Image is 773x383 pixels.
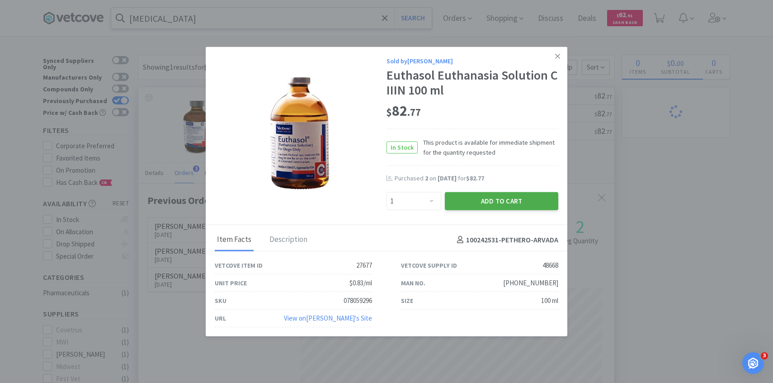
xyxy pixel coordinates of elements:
[761,352,768,359] span: 3
[401,296,413,306] div: Size
[215,229,254,251] div: Item Facts
[438,174,457,182] span: [DATE]
[349,278,372,288] div: $0.83/ml
[742,352,764,374] iframe: Intercom live chat
[466,174,484,182] span: $82.77
[386,56,558,66] div: Sold by [PERSON_NAME]
[344,295,372,306] div: 078059296
[215,260,263,270] div: Vetcove Item ID
[242,74,359,192] img: ddb7e754ac524dc784ca7708f78e92ad_48668.jpeg
[215,313,226,323] div: URL
[395,174,558,183] div: Purchased on for
[386,68,558,98] div: Euthasol Euthanasia Solution C IIIN 100 ml
[386,102,421,120] span: 82
[541,295,558,306] div: 100 ml
[407,106,421,118] span: . 77
[386,106,392,118] span: $
[503,278,558,288] div: [PHONE_NUMBER]
[356,260,372,271] div: 27677
[418,137,558,157] span: This product is available for immediate shipment for the quantity requested
[401,278,425,288] div: Man No.
[401,260,457,270] div: Vetcove Supply ID
[267,229,310,251] div: Description
[425,174,428,182] span: 2
[215,296,226,306] div: SKU
[445,192,558,210] button: Add to Cart
[387,142,417,153] span: In Stock
[215,278,247,288] div: Unit Price
[453,234,558,246] h4: 100242531 - PETHERO-ARVADA
[284,314,372,322] a: View on[PERSON_NAME]'s Site
[542,260,558,271] div: 48668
